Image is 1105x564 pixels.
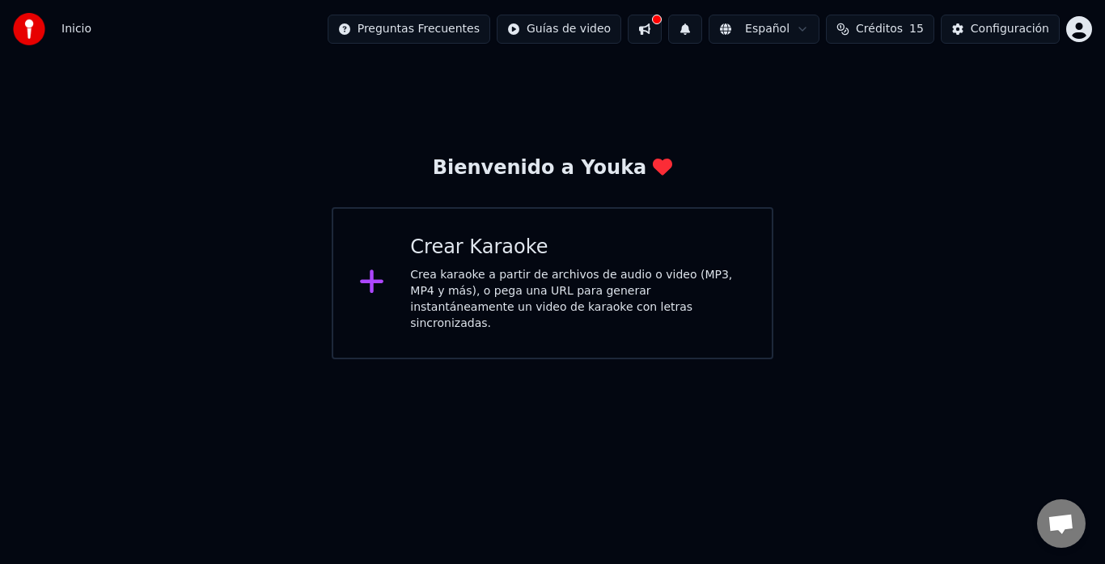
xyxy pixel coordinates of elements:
button: Preguntas Frecuentes [328,15,490,44]
img: youka [13,13,45,45]
div: Crea karaoke a partir de archivos de audio o video (MP3, MP4 y más), o pega una URL para generar ... [410,267,746,332]
span: 15 [909,21,924,37]
div: Chat abierto [1037,499,1086,548]
div: Crear Karaoke [410,235,746,261]
div: Bienvenido a Youka [433,155,673,181]
span: Créditos [856,21,903,37]
button: Créditos15 [826,15,934,44]
button: Configuración [941,15,1060,44]
div: Configuración [971,21,1049,37]
nav: breadcrumb [61,21,91,37]
button: Guías de video [497,15,621,44]
span: Inicio [61,21,91,37]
